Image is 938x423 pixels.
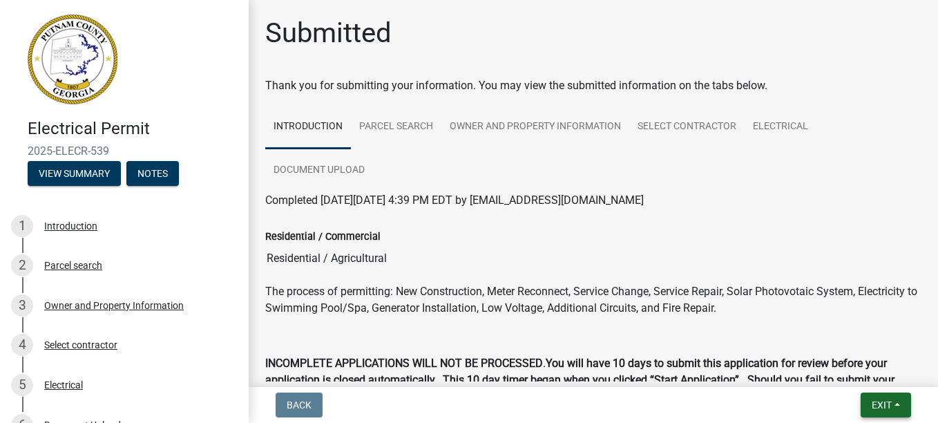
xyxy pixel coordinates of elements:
[265,283,921,317] p: The process of permitting: New Construction, Meter Reconnect, Service Change, Service Repair, Sol...
[28,15,117,104] img: Putnam County, Georgia
[265,105,351,149] a: Introduction
[872,399,892,411] span: Exit
[745,105,816,149] a: Electrical
[265,194,644,207] span: Completed [DATE][DATE] 4:39 PM EDT by [EMAIL_ADDRESS][DOMAIN_NAME]
[265,355,921,422] p: .
[351,105,441,149] a: Parcel search
[44,301,184,310] div: Owner and Property Information
[28,161,121,186] button: View Summary
[11,294,33,317] div: 3
[11,334,33,356] div: 4
[265,149,373,193] a: Document Upload
[28,144,221,158] span: 2025-ELECR-539
[44,340,117,350] div: Select contractor
[265,17,392,50] h1: Submitted
[11,215,33,237] div: 1
[28,169,121,180] wm-modal-confirm: Summary
[44,261,102,270] div: Parcel search
[44,221,97,231] div: Introduction
[44,380,83,390] div: Electrical
[11,254,33,276] div: 2
[629,105,745,149] a: Select contractor
[287,399,312,411] span: Back
[861,393,911,417] button: Exit
[265,357,894,420] strong: You will have 10 days to submit this application for review before your application is closed aut...
[265,77,921,94] div: Thank you for submitting your information. You may view the submitted information on the tabs below.
[265,232,381,242] label: Residential / Commercial
[265,357,543,370] strong: INCOMPLETE APPLICATIONS WILL NOT BE PROCESSED
[28,119,238,139] h4: Electrical Permit
[126,161,179,186] button: Notes
[276,393,323,417] button: Back
[441,105,629,149] a: Owner and Property Information
[126,169,179,180] wm-modal-confirm: Notes
[11,374,33,396] div: 5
